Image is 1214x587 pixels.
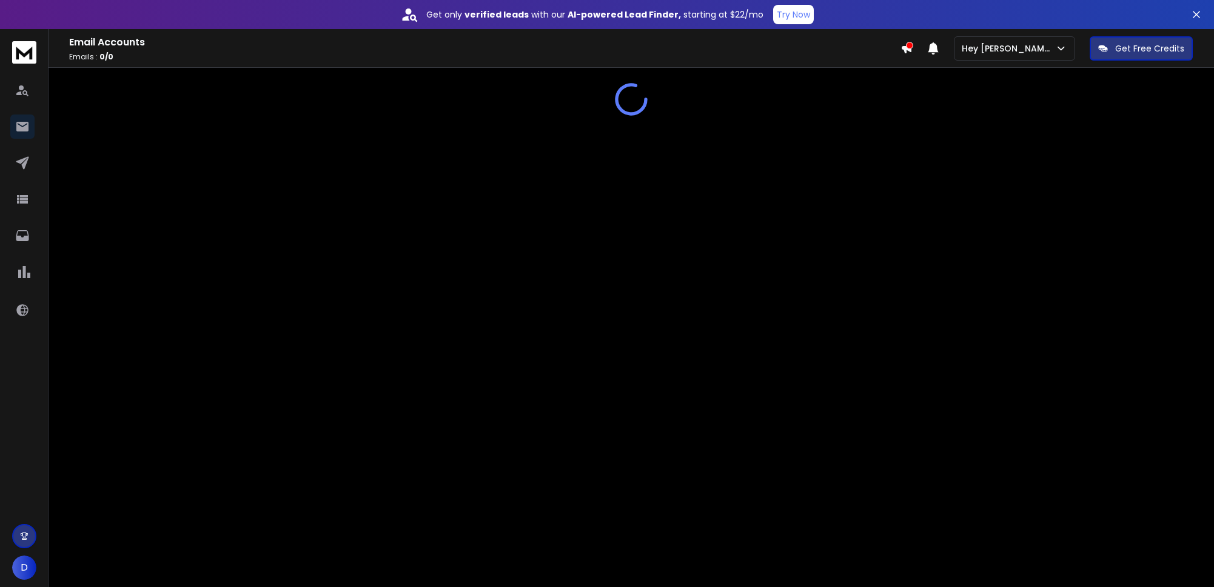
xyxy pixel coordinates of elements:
[12,555,36,580] button: D
[777,8,810,21] p: Try Now
[568,8,681,21] strong: AI-powered Lead Finder,
[773,5,814,24] button: Try Now
[1090,36,1193,61] button: Get Free Credits
[99,51,113,62] span: 0 / 0
[69,35,900,50] h1: Email Accounts
[464,8,529,21] strong: verified leads
[962,42,1055,55] p: Hey [PERSON_NAME]
[426,8,763,21] p: Get only with our starting at $22/mo
[1115,42,1184,55] p: Get Free Credits
[12,41,36,64] img: logo
[69,52,900,62] p: Emails :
